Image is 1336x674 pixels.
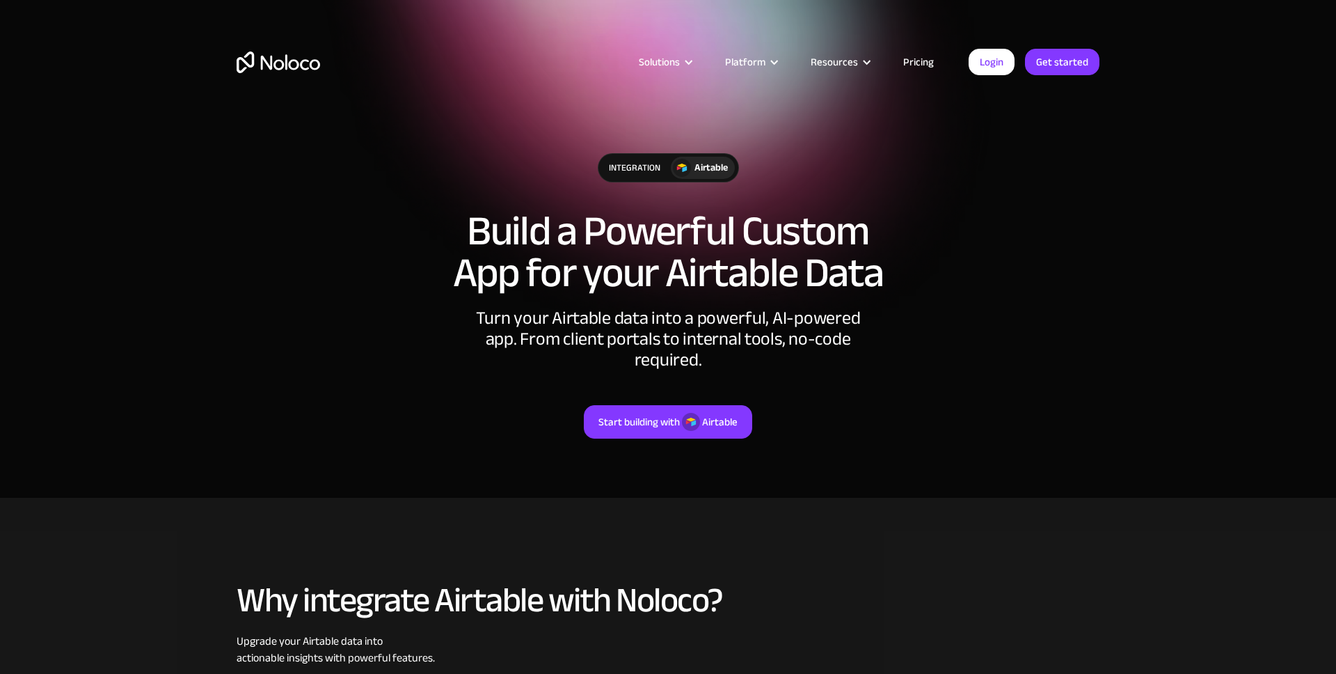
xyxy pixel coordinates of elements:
a: Get started [1025,49,1099,75]
div: Start building with [598,413,680,431]
div: Airtable [694,160,728,175]
div: Airtable [702,413,738,431]
a: Login [969,49,1015,75]
div: Platform [708,53,793,71]
div: Resources [793,53,886,71]
div: Platform [725,53,765,71]
div: Solutions [621,53,708,71]
h2: Why integrate Airtable with Noloco? [237,581,1099,619]
div: integration [598,154,671,182]
a: Start building withAirtable [584,405,752,439]
div: Turn your Airtable data into a powerful, AI-powered app. From client portals to internal tools, n... [459,308,877,370]
div: Upgrade your Airtable data into actionable insights with powerful features. [237,633,1099,666]
div: Resources [811,53,858,71]
a: Pricing [886,53,951,71]
div: Solutions [639,53,680,71]
a: home [237,52,320,73]
h1: Build a Powerful Custom App for your Airtable Data [237,210,1099,294]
